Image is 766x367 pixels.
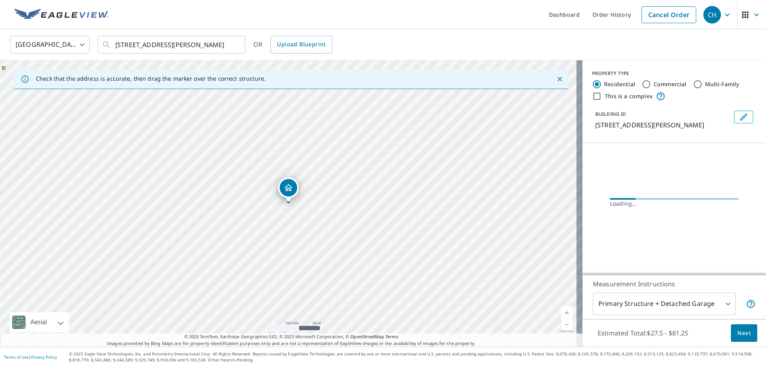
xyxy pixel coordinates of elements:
[746,299,756,309] span: Your report will include the primary structure and a detached garage if one exists.
[4,355,57,359] p: |
[350,333,384,339] a: OpenStreetMap
[737,328,751,338] span: Next
[31,354,57,360] a: Privacy Policy
[270,36,332,54] a: Upload Blueprint
[69,351,762,363] p: © 2025 Eagle View Technologies, Inc. and Pictometry International Corp. All Rights Reserved. Repo...
[4,354,29,360] a: Terms of Use
[703,6,721,24] div: CH
[561,319,573,331] a: Current Level 17, Zoom Out
[734,111,753,123] button: Edit building 1
[731,324,757,342] button: Next
[36,75,266,82] p: Check that the address is accurate, then drag the marker over the correct structure.
[28,312,49,332] div: Aerial
[10,312,69,332] div: Aerial
[385,333,399,339] a: Terms
[591,324,695,342] p: Estimated Total: $27.5 - $81.25
[595,120,731,130] p: [STREET_ADDRESS][PERSON_NAME]
[14,9,109,21] img: EV Logo
[555,74,565,84] button: Close
[277,40,326,50] span: Upload Blueprint
[705,80,740,88] label: Multi-Family
[253,36,332,54] div: OR
[10,34,90,56] div: [GEOGRAPHIC_DATA]
[605,92,653,100] label: This is a complex
[595,111,626,117] p: BUILDING ID
[184,333,399,340] span: © 2025 TomTom, Earthstar Geographics SIO, © 2025 Microsoft Corporation, ©
[592,70,756,77] div: PROPERTY TYPE
[610,200,738,208] div: Loading…
[115,34,229,56] input: Search by address or latitude-longitude
[642,6,696,23] a: Cancel Order
[653,80,687,88] label: Commercial
[593,293,736,315] div: Primary Structure + Detached Garage
[593,279,756,289] p: Measurement Instructions
[604,80,635,88] label: Residential
[278,177,299,202] div: Dropped pin, building 1, Residential property, 4320 Cranford Dr Saint Louis, MO 63121
[561,307,573,319] a: Current Level 17, Zoom In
